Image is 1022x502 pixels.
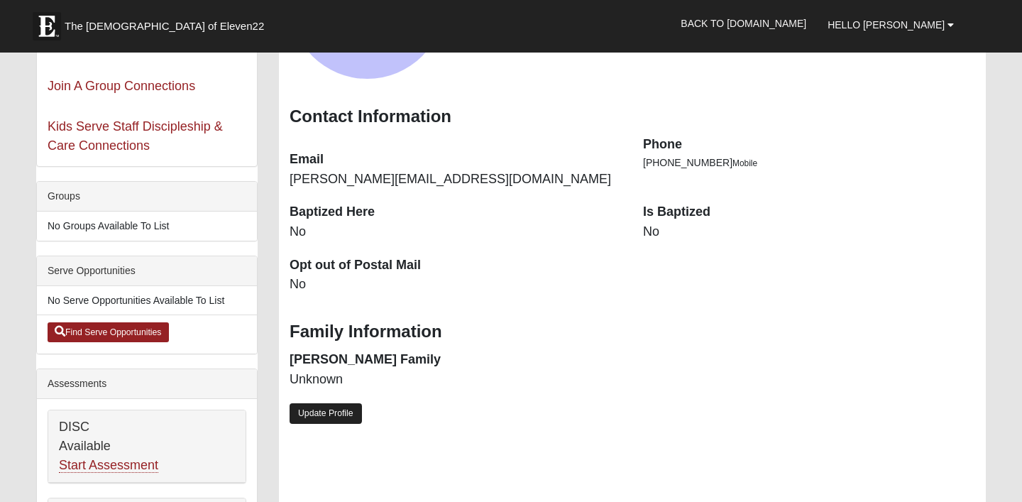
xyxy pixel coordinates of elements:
[37,256,257,286] div: Serve Opportunities
[37,286,257,315] li: No Serve Opportunities Available To List
[290,351,622,369] dt: [PERSON_NAME] Family
[48,119,223,153] a: Kids Serve Staff Discipleship & Care Connections
[59,458,158,473] a: Start Assessment
[48,322,169,342] a: Find Serve Opportunities
[290,203,622,222] dt: Baptized Here
[643,223,975,241] dd: No
[828,19,945,31] span: Hello [PERSON_NAME]
[33,12,61,40] img: Eleven22 logo
[732,158,757,168] span: Mobile
[290,256,622,275] dt: Opt out of Postal Mail
[290,322,975,342] h3: Family Information
[670,6,817,41] a: Back to [DOMAIN_NAME]
[290,371,622,389] dd: Unknown
[48,410,246,483] div: DISC Available
[643,136,975,154] dt: Phone
[65,19,264,33] span: The [DEMOGRAPHIC_DATA] of Eleven22
[37,369,257,399] div: Assessments
[37,212,257,241] li: No Groups Available To List
[290,403,362,424] a: Update Profile
[817,7,965,43] a: Hello [PERSON_NAME]
[290,151,622,169] dt: Email
[26,5,309,40] a: The [DEMOGRAPHIC_DATA] of Eleven22
[290,275,622,294] dd: No
[643,155,975,170] li: [PHONE_NUMBER]
[290,170,622,189] dd: [PERSON_NAME][EMAIL_ADDRESS][DOMAIN_NAME]
[290,107,975,127] h3: Contact Information
[290,223,622,241] dd: No
[643,203,975,222] dt: Is Baptized
[37,182,257,212] div: Groups
[48,79,195,93] a: Join A Group Connections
